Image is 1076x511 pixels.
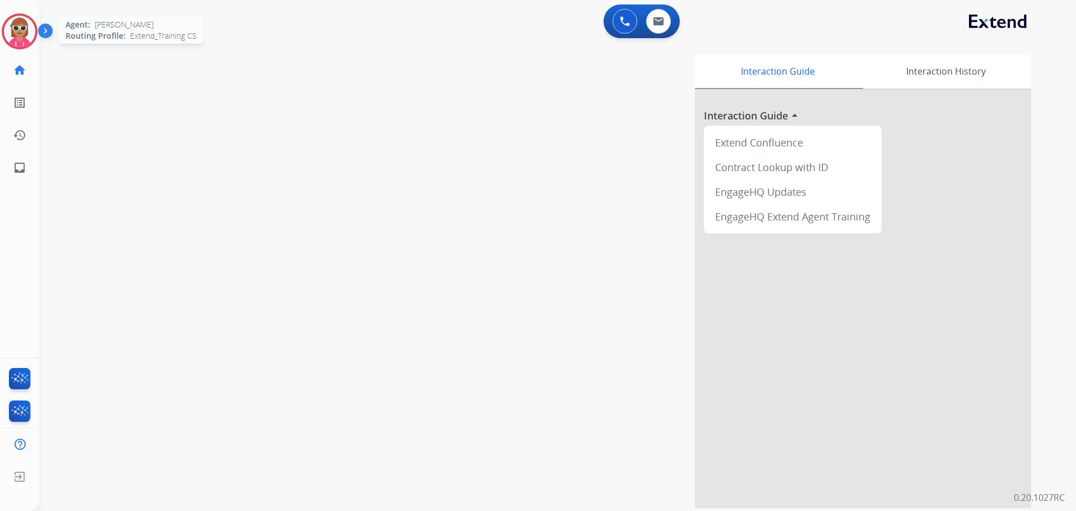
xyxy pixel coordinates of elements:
[708,130,877,155] div: Extend Confluence
[13,128,26,142] mat-icon: history
[708,179,877,204] div: EngageHQ Updates
[66,30,126,42] span: Routing Profile:
[708,204,877,229] div: EngageHQ Extend Agent Training
[1014,491,1065,504] p: 0.20.1027RC
[13,63,26,77] mat-icon: home
[708,155,877,179] div: Contract Lookup with ID
[695,54,860,89] div: Interaction Guide
[130,30,197,42] span: Extend_Training CS
[860,54,1031,89] div: Interaction History
[13,96,26,109] mat-icon: list_alt
[95,19,154,30] span: [PERSON_NAME]
[13,161,26,174] mat-icon: inbox
[4,16,35,47] img: avatar
[66,19,90,30] span: Agent:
